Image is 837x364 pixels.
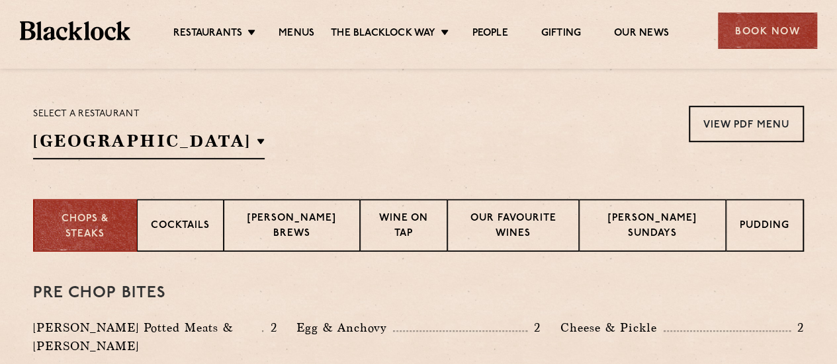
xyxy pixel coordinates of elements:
p: [PERSON_NAME] Brews [238,211,346,242]
p: Cheese & Pickle [560,318,664,337]
p: Wine on Tap [374,211,433,242]
p: 2 [527,319,541,336]
a: Restaurants [173,27,242,42]
p: Chops & Steaks [48,212,123,242]
p: Our favourite wines [461,211,566,242]
a: View PDF Menu [689,106,804,142]
img: BL_Textured_Logo-footer-cropped.svg [20,21,130,40]
p: Cocktails [151,219,210,235]
a: Menus [279,27,314,42]
a: Our News [614,27,669,42]
a: People [472,27,507,42]
p: [PERSON_NAME] Sundays [593,211,712,242]
a: Gifting [541,27,581,42]
a: The Blacklock Way [331,27,435,42]
p: 2 [791,319,804,336]
h2: [GEOGRAPHIC_DATA] [33,129,265,159]
p: 2 [263,319,277,336]
p: Select a restaurant [33,106,265,123]
p: [PERSON_NAME] Potted Meats & [PERSON_NAME] [33,318,262,355]
h3: Pre Chop Bites [33,285,804,302]
div: Book Now [718,13,817,49]
p: Pudding [740,219,789,235]
p: Egg & Anchovy [296,318,393,337]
